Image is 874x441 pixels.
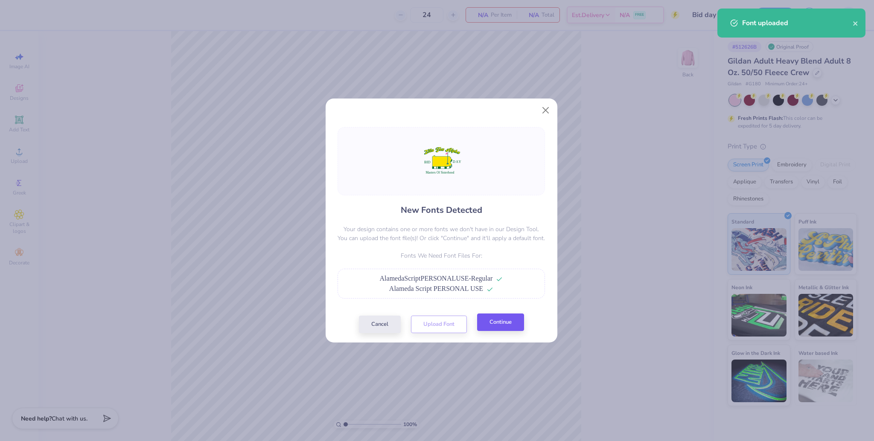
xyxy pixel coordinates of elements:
button: Cancel [359,316,401,333]
h4: New Fonts Detected [401,204,482,216]
p: Fonts We Need Font Files For: [338,251,545,260]
button: Close [537,102,554,118]
span: AlamedaScriptPERSONALUSE-Regular [380,275,493,282]
p: Your design contains one or more fonts we don't have in our Design Tool. You can upload the font ... [338,225,545,243]
span: Alameda Script PERSONAL USE [389,285,483,292]
button: close [853,18,859,28]
button: Continue [477,313,524,331]
div: Font uploaded [742,18,853,28]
